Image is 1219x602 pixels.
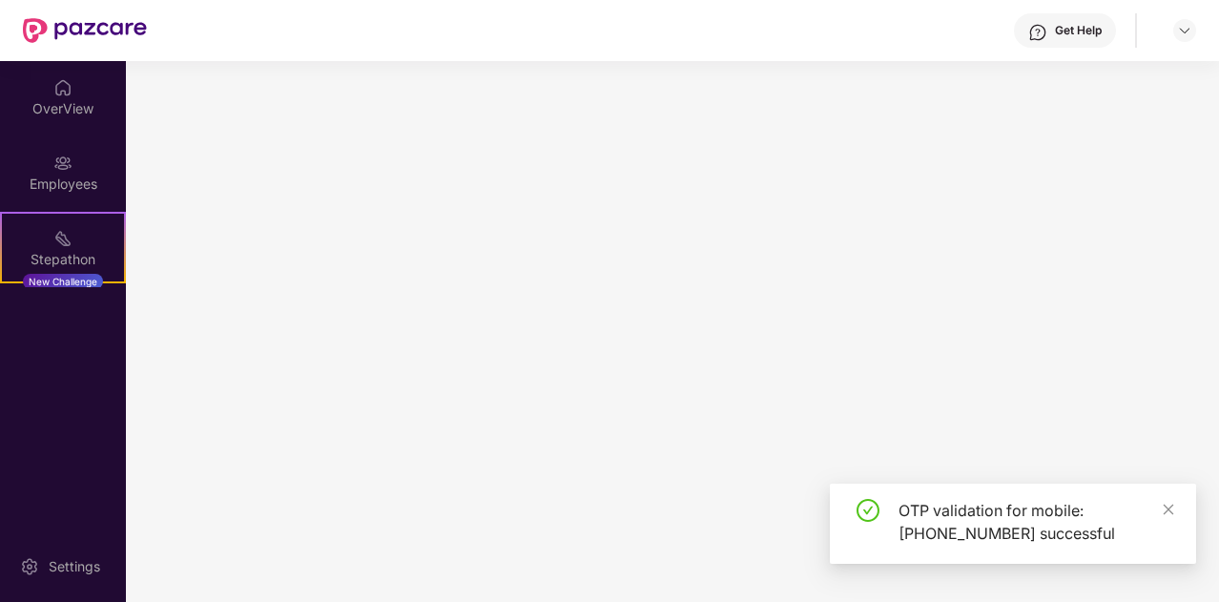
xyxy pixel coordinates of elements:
[53,78,72,97] img: svg+xml;base64,PHN2ZyBpZD0iSG9tZSIgeG1sbnM9Imh0dHA6Ly93d3cudzMub3JnLzIwMDAvc3ZnIiB3aWR0aD0iMjAiIG...
[899,499,1173,545] div: OTP validation for mobile: [PHONE_NUMBER] successful
[23,18,147,43] img: New Pazcare Logo
[857,499,879,522] span: check-circle
[2,250,124,269] div: Stepathon
[1028,23,1047,42] img: svg+xml;base64,PHN2ZyBpZD0iSGVscC0zMngzMiIgeG1sbnM9Imh0dHA6Ly93d3cudzMub3JnLzIwMDAvc3ZnIiB3aWR0aD...
[1055,23,1102,38] div: Get Help
[53,154,72,173] img: svg+xml;base64,PHN2ZyBpZD0iRW1wbG95ZWVzIiB4bWxucz0iaHR0cDovL3d3dy53My5vcmcvMjAwMC9zdmciIHdpZHRoPS...
[1162,503,1175,516] span: close
[1177,23,1192,38] img: svg+xml;base64,PHN2ZyBpZD0iRHJvcGRvd24tMzJ4MzIiIHhtbG5zPSJodHRwOi8vd3d3LnczLm9yZy8yMDAwL3N2ZyIgd2...
[43,557,106,576] div: Settings
[53,229,72,248] img: svg+xml;base64,PHN2ZyB4bWxucz0iaHR0cDovL3d3dy53My5vcmcvMjAwMC9zdmciIHdpZHRoPSIyMSIgaGVpZ2h0PSIyMC...
[23,274,103,289] div: New Challenge
[20,557,39,576] img: svg+xml;base64,PHN2ZyBpZD0iU2V0dGluZy0yMHgyMCIgeG1sbnM9Imh0dHA6Ly93d3cudzMub3JnLzIwMDAvc3ZnIiB3aW...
